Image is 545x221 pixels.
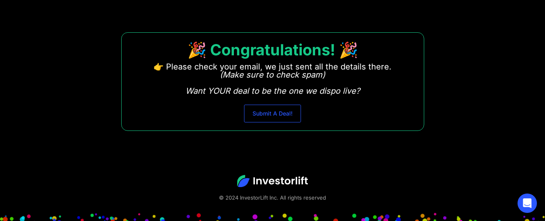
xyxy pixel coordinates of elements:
[518,194,537,213] div: Open Intercom Messenger
[187,40,358,59] strong: 🎉 Congratulations! 🎉
[154,63,391,95] p: 👉 Please check your email, we just sent all the details there. ‍
[244,105,301,122] a: Submit A Deal!
[28,194,517,202] div: © 2024 InvestorLift Inc. All rights reserved
[185,70,360,96] em: (Make sure to check spam) Want YOUR deal to be the one we dispo live?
